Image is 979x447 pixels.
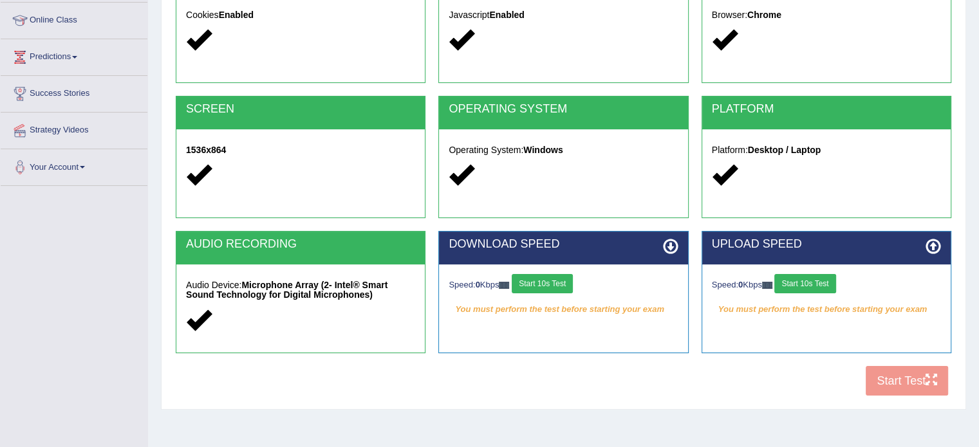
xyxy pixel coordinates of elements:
img: ajax-loader-fb-connection.gif [499,282,509,289]
a: Your Account [1,149,147,181]
strong: Microphone Array (2- Intel® Smart Sound Technology for Digital Microphones) [186,280,387,300]
strong: Enabled [219,10,254,20]
a: Online Class [1,3,147,35]
button: Start 10s Test [512,274,573,293]
strong: 0 [476,280,480,289]
h2: UPLOAD SPEED [712,238,941,251]
a: Success Stories [1,76,147,108]
div: Speed: Kbps [712,274,941,296]
h2: PLATFORM [712,103,941,116]
h5: Platform: [712,145,941,155]
em: You must perform the test before starting your exam [712,300,941,319]
strong: Chrome [747,10,781,20]
strong: Windows [523,145,563,155]
div: Speed: Kbps [449,274,678,296]
h5: Javascript [449,10,678,20]
strong: Enabled [489,10,524,20]
a: Predictions [1,39,147,71]
img: ajax-loader-fb-connection.gif [762,282,772,289]
strong: Desktop / Laptop [748,145,821,155]
h2: AUDIO RECORDING [186,238,415,251]
a: Strategy Videos [1,113,147,145]
h5: Operating System: [449,145,678,155]
strong: 1536x864 [186,145,226,155]
h5: Audio Device: [186,280,415,300]
h2: SCREEN [186,103,415,116]
h2: DOWNLOAD SPEED [449,238,678,251]
strong: 0 [738,280,743,289]
em: You must perform the test before starting your exam [449,300,678,319]
h5: Browser: [712,10,941,20]
h2: OPERATING SYSTEM [449,103,678,116]
h5: Cookies [186,10,415,20]
button: Start 10s Test [774,274,835,293]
